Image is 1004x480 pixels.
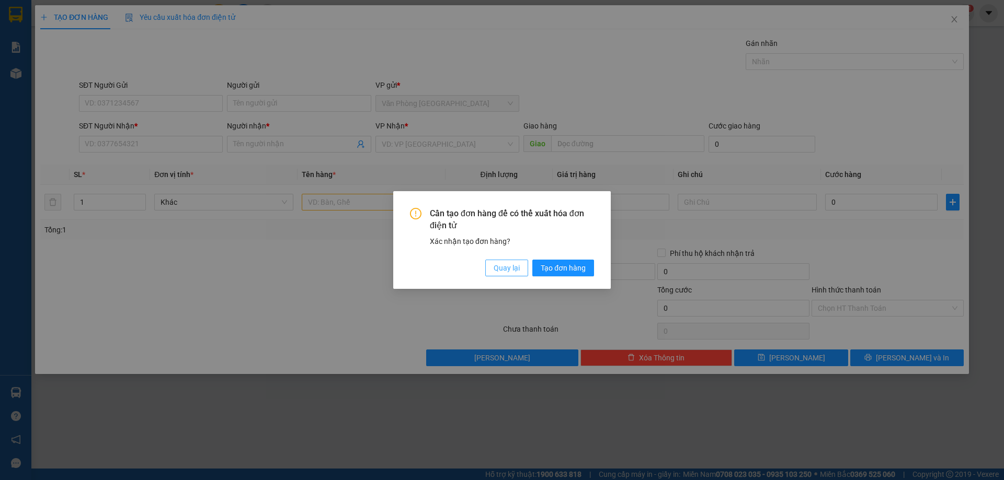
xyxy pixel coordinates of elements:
[532,260,594,276] button: Tạo đơn hàng
[430,236,594,247] div: Xác nhận tạo đơn hàng?
[541,262,586,274] span: Tạo đơn hàng
[410,208,421,219] span: exclamation-circle
[5,63,121,77] li: Thảo Lan
[494,262,520,274] span: Quay lại
[5,77,121,92] li: In ngày: 13:22 12/10
[430,208,594,231] span: Cần tạo đơn hàng để có thể xuất hóa đơn điện tử
[485,260,528,276] button: Quay lại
